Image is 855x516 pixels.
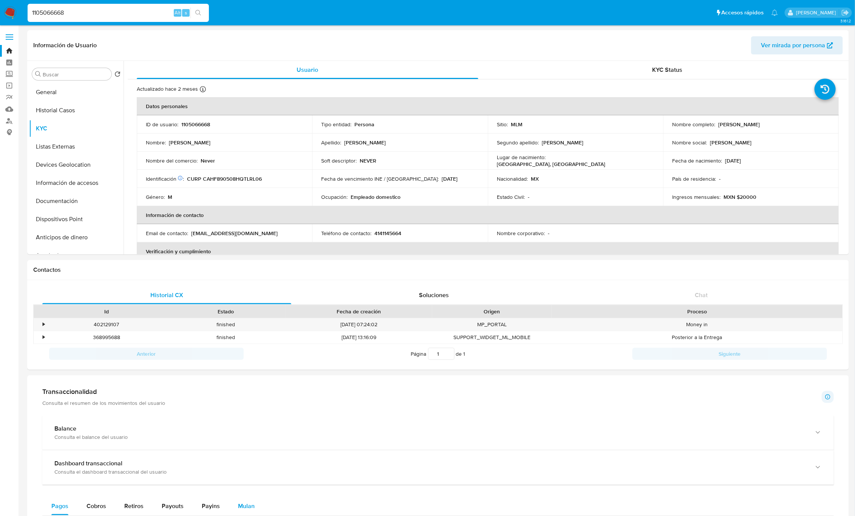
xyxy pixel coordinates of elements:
[497,194,525,200] p: Estado Civil :
[719,175,720,182] p: -
[137,206,839,224] th: Información de contacto
[201,157,215,164] p: Never
[43,334,45,341] div: •
[724,194,756,200] p: MXN $20000
[528,194,529,200] p: -
[49,348,244,360] button: Anterior
[548,230,549,237] p: -
[552,318,843,331] div: Money in
[497,230,545,237] p: Nombre corporativo :
[796,9,839,16] p: yael.arizperojo@mercadolibre.com.mx
[185,9,187,16] span: s
[710,139,751,146] p: [PERSON_NAME]
[137,85,198,93] p: Actualizado hace 2 meses
[672,194,720,200] p: Ingresos mensuales :
[321,230,371,237] p: Teléfono de contacto :
[191,230,278,237] p: [EMAIL_ADDRESS][DOMAIN_NAME]
[321,175,439,182] p: Fecha de vencimiento INE / [GEOGRAPHIC_DATA] :
[344,139,386,146] p: [PERSON_NAME]
[672,121,715,128] p: Nombre completo :
[47,331,166,344] div: 368995688
[137,242,839,260] th: Verificación y cumplimiento
[360,157,376,164] p: NEVER
[542,139,583,146] p: [PERSON_NAME]
[43,321,45,328] div: •
[841,9,849,17] a: Salir
[321,139,341,146] p: Apellido :
[725,157,741,164] p: [DATE]
[146,121,178,128] p: ID de usuario :
[442,175,458,182] p: [DATE]
[187,175,262,182] p: CURP CAHF890508HQTLRL06
[181,121,210,128] p: 1105066668
[29,192,124,210] button: Documentación
[695,291,708,299] span: Chat
[672,175,716,182] p: País de residencia :
[761,36,825,54] span: Ver mirada por persona
[175,9,181,16] span: Alt
[354,121,374,128] p: Persona
[722,9,764,17] span: Accesos rápidos
[33,42,97,49] h1: Información de Usuario
[672,139,707,146] p: Nombre social :
[146,230,188,237] p: Email de contacto :
[150,291,183,299] span: Historial CX
[772,9,778,16] a: Notificaciones
[286,331,432,344] div: [DATE] 13:16:09
[137,97,839,115] th: Datos personales
[497,154,546,161] p: Lugar de nacimiento :
[146,157,198,164] p: Nombre del comercio :
[321,194,348,200] p: Ocupación :
[351,194,400,200] p: Empleado domestico
[47,318,166,331] div: 402129107
[166,318,286,331] div: finished
[672,157,722,164] p: Fecha de nacimiento :
[29,156,124,174] button: Devices Geolocation
[497,139,539,146] p: Segundo apellido :
[28,8,209,18] input: Buscar usuario o caso...
[652,65,682,74] span: KYC Status
[29,228,124,246] button: Anticipos de dinero
[166,331,286,344] div: finished
[321,157,357,164] p: Soft descriptor :
[146,194,165,200] p: Género :
[438,308,546,315] div: Origen
[286,318,432,331] div: [DATE] 07:24:02
[29,101,124,119] button: Historial Casos
[190,8,206,18] button: search-icon
[146,139,166,146] p: Nombre :
[718,121,760,128] p: [PERSON_NAME]
[33,266,843,274] h1: Contactos
[29,246,124,265] button: Aprobadores
[169,139,210,146] p: [PERSON_NAME]
[29,174,124,192] button: Información de accesos
[464,350,465,358] span: 1
[168,194,172,200] p: M
[29,138,124,156] button: Listas Externas
[497,121,508,128] p: Sitio :
[297,65,318,74] span: Usuario
[419,291,449,299] span: Soluciones
[172,308,280,315] div: Estado
[29,83,124,101] button: General
[321,121,351,128] p: Tipo entidad :
[751,36,843,54] button: Ver mirada por persona
[411,348,465,360] span: Página de
[291,308,427,315] div: Fecha de creación
[552,331,843,344] div: Posterior a la Entrega
[29,210,124,228] button: Dispositivos Point
[557,308,837,315] div: Proceso
[374,230,401,237] p: 4141145664
[35,71,41,77] button: Buscar
[432,318,552,331] div: MP_PORTAL
[497,175,528,182] p: Nacionalidad :
[531,175,539,182] p: MX
[29,119,124,138] button: KYC
[114,71,121,79] button: Volver al orden por defecto
[632,348,827,360] button: Siguiente
[511,121,523,128] p: MLM
[497,161,605,167] p: [GEOGRAPHIC_DATA], [GEOGRAPHIC_DATA]
[432,331,552,344] div: SUPPORT_WIDGET_ML_MOBILE
[43,71,108,78] input: Buscar
[146,175,184,182] p: Identificación :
